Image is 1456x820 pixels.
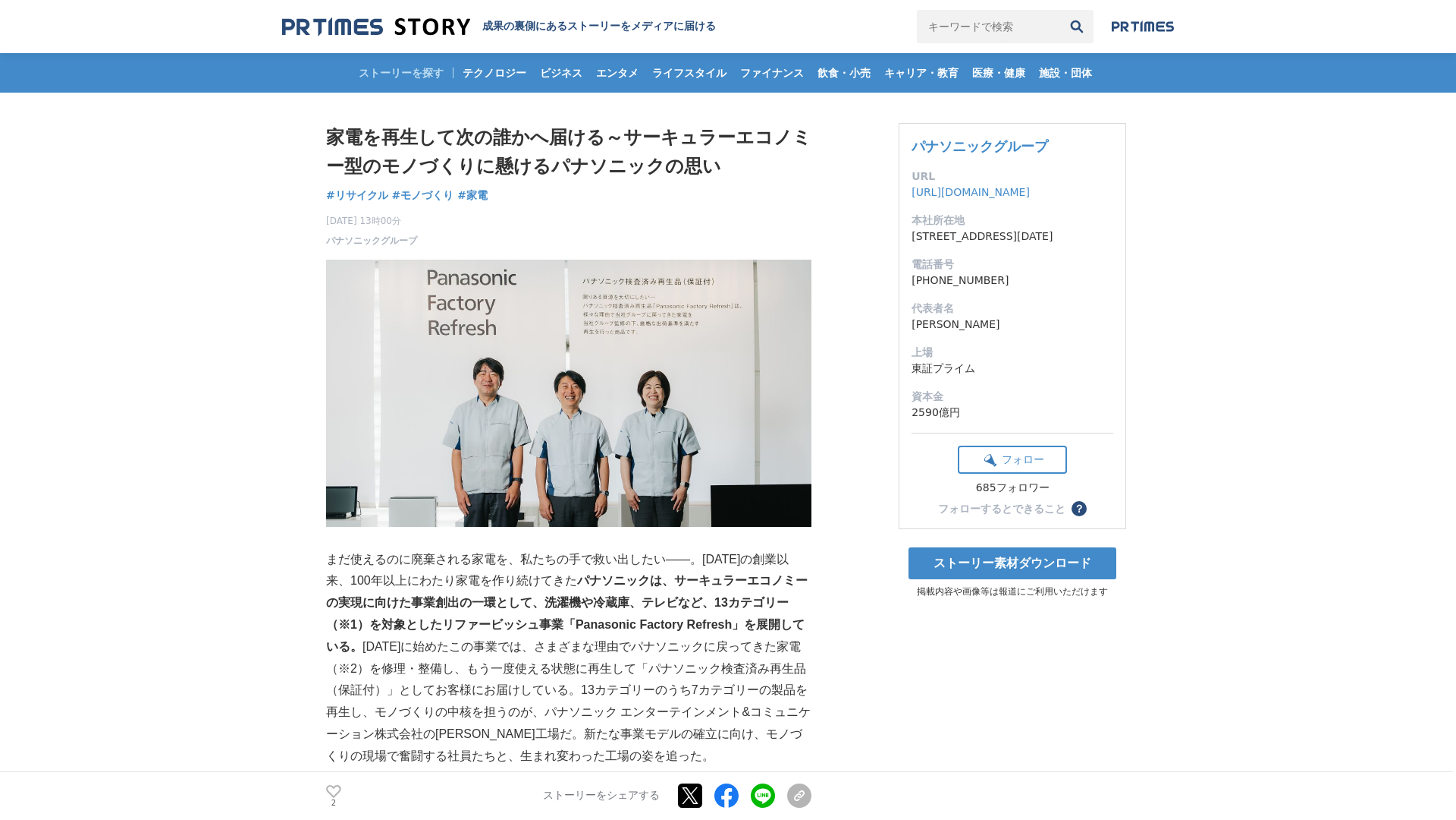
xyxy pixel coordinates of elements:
[912,169,1113,184] dt: URL
[534,66,588,80] span: ビジネス
[912,317,1113,333] dd: [PERSON_NAME]
[912,273,1113,289] dd: [PHONE_NUMBER]
[966,53,1031,93] a: 医療・健康
[899,585,1126,598] p: 掲載内容や画像等は報道にご利用いただけます
[646,53,733,93] a: ライフスタイル
[457,188,488,202] span: #家電
[958,446,1067,474] button: フォロー
[590,66,645,80] span: エンタメ
[326,214,417,228] span: [DATE] 13時00分
[912,405,1113,421] dd: 2590億円
[1033,53,1098,93] a: 施設・団体
[912,229,1113,244] dd: [STREET_ADDRESS][DATE]
[912,138,1048,154] a: パナソニックグループ
[912,345,1113,361] dt: 上場
[326,799,341,807] p: 2
[326,549,811,768] p: まだ使えるのに廃棄される家電を、私たちの手で救い出したい――。[DATE]の創業以来、100年以上にわたり家電を作り続けてきた [DATE]に始めたこの事業では、さまざまな理由でパナソニックに戻...
[590,53,645,93] a: エンタメ
[543,790,660,803] p: ストーリーをシェアする
[966,66,1031,80] span: 医療・健康
[734,53,810,93] a: ファイナンス
[908,547,1116,579] a: ストーリー素材ダウンロード
[326,260,811,527] img: thumbnail_8b93da20-846d-11f0-b3f6-63d438e80013.jpg
[912,186,1030,198] a: [URL][DOMAIN_NAME]
[1060,10,1094,43] button: 検索
[326,574,808,652] strong: パナソニックは、サーキュラーエコノミーの実現に向けた事業創出の一環として、洗濯機や冷蔵庫、テレビなど、13カテゴリー（※1）を対象としたリファービッシュ事業「Panasonic Factory ...
[392,188,454,203] a: #モノづくり
[482,20,716,33] h2: 成果の裏側にあるストーリーをメディアに届ける
[1072,501,1087,516] button: ？
[392,188,454,202] span: #モノづくり
[282,17,716,37] a: 成果の裏側にあるストーリーをメディアに届ける 成果の裏側にあるストーリーをメディアに届ける
[457,188,488,203] a: #家電
[912,389,1113,405] dt: 資本金
[878,53,965,93] a: キャリア・教育
[1112,20,1174,33] img: prtimes
[917,10,1060,43] input: キーワードで検索
[811,53,877,93] a: 飲食・小売
[811,66,877,80] span: 飲食・小売
[326,188,388,203] a: #リサイクル
[282,17,470,37] img: 成果の裏側にあるストーリーをメディアに届ける
[1074,503,1084,514] span: ？
[912,361,1113,377] dd: 東証プライム
[938,503,1065,514] div: フォローするとできること
[326,123,811,181] h1: 家電を再生して次の誰かへ届ける～サーキュラーエコノミー型のモノづくりに懸けるパナソニックの思い
[912,257,1113,273] dt: 電話番号
[958,481,1067,495] div: 685フォロワー
[326,188,388,202] span: #リサイクル
[326,234,417,248] a: パナソニックグループ
[457,66,532,80] span: テクノロジー
[646,66,733,80] span: ライフスタイル
[734,66,810,80] span: ファイナンス
[534,53,588,93] a: ビジネス
[912,301,1113,317] dt: 代表者名
[912,213,1113,229] dt: 本社所在地
[457,53,532,93] a: テクノロジー
[1033,66,1098,80] span: 施設・団体
[878,66,965,80] span: キャリア・教育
